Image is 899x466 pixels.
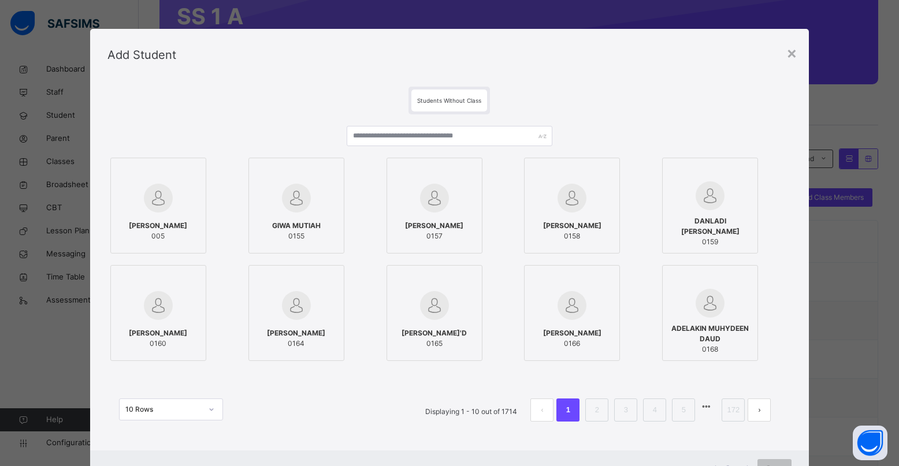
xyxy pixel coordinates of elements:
[668,237,752,247] span: 0159
[556,398,579,422] li: 1
[543,338,601,349] span: 0166
[543,221,601,231] span: [PERSON_NAME]
[853,426,887,460] button: Open asap
[282,291,311,320] img: default.svg
[129,221,187,231] span: [PERSON_NAME]
[420,291,449,320] img: default.svg
[696,181,725,210] img: default.svg
[417,97,481,104] span: Students Without Class
[129,338,187,349] span: 0160
[402,328,467,338] span: [PERSON_NAME]'D
[748,398,771,422] button: next page
[614,398,637,422] li: 3
[402,338,467,349] span: 0165
[621,402,631,417] a: 3
[129,328,187,338] span: [PERSON_NAME]
[272,221,321,231] span: GIWA MUTIAH
[643,398,666,422] li: 4
[668,344,752,355] span: 0168
[543,328,601,338] span: [PERSON_NAME]
[558,291,586,320] img: default.svg
[678,402,689,417] a: 5
[668,323,752,344] span: ADELAKIN MUHYDEEN DAUD
[668,216,752,237] span: DANLADI [PERSON_NAME]
[107,48,176,62] span: Add Student
[724,402,744,417] a: 172
[129,231,187,241] span: 005
[420,184,449,213] img: default.svg
[722,398,745,422] li: 172
[696,289,725,318] img: default.svg
[405,221,463,231] span: [PERSON_NAME]
[585,398,608,422] li: 2
[405,231,463,241] span: 0157
[649,402,660,417] a: 4
[698,398,714,415] li: 向后 5 页
[144,291,173,320] img: default.svg
[144,184,173,213] img: default.svg
[558,184,586,213] img: default.svg
[530,398,553,422] li: 上一页
[592,402,603,417] a: 2
[272,231,321,241] span: 0155
[417,398,526,422] li: Displaying 1 - 10 out of 1714
[543,231,601,241] span: 0158
[267,338,325,349] span: 0164
[282,184,311,213] img: default.svg
[267,328,325,338] span: [PERSON_NAME]
[563,402,574,417] a: 1
[530,398,553,422] button: prev page
[125,404,202,415] div: 10 Rows
[748,398,771,422] li: 下一页
[786,40,797,65] div: ×
[672,398,695,422] li: 5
